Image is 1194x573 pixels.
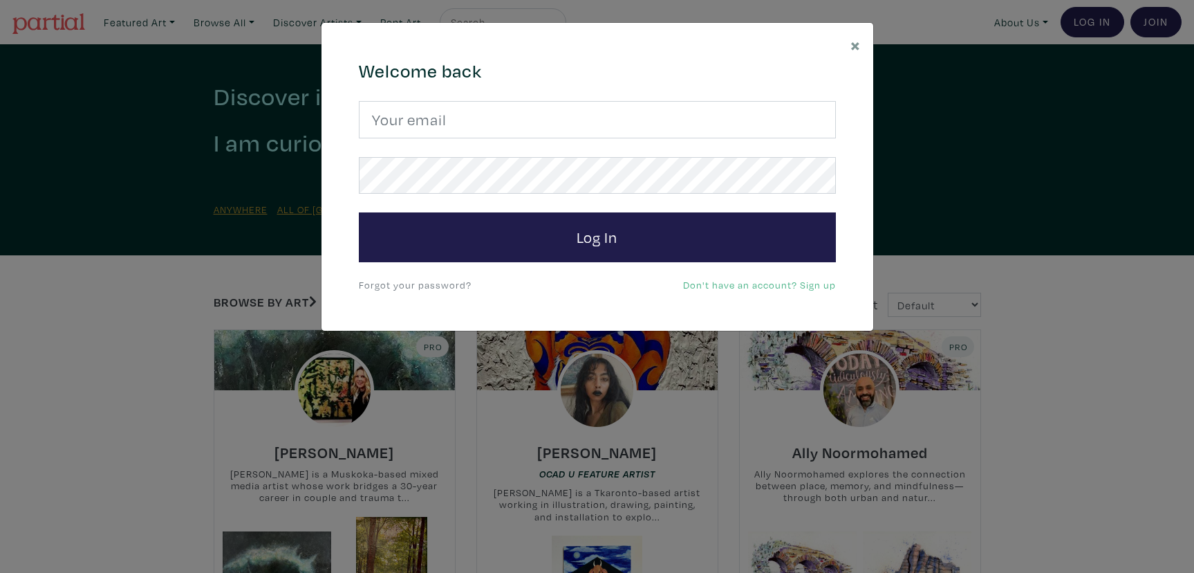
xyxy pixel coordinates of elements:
span: × [850,33,861,57]
button: Log In [359,212,836,262]
a: Don't have an account? Sign up [683,278,836,291]
a: Forgot your password? [359,278,472,291]
h4: Welcome back [359,60,836,82]
input: Your email [359,101,836,138]
button: Close [838,23,873,66]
